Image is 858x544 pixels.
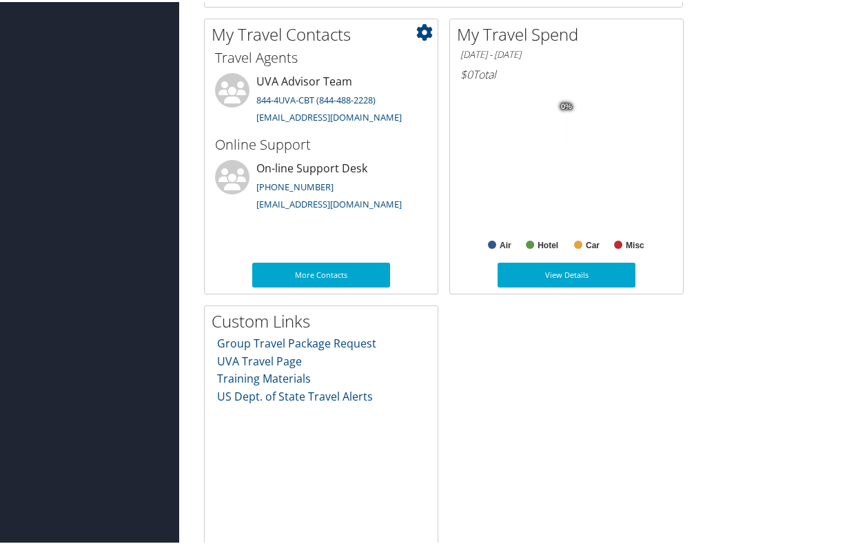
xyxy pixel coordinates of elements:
a: View Details [498,261,635,285]
text: Air [500,239,511,248]
tspan: 0% [561,101,572,109]
li: On-line Support Desk [208,158,434,214]
span: $0 [460,65,473,80]
a: [EMAIL_ADDRESS][DOMAIN_NAME] [256,109,402,121]
a: Training Materials [217,369,311,384]
a: 844-4UVA-CBT (844-488-2228) [256,92,376,104]
h2: My Travel Spend [457,21,683,44]
a: Group Travel Package Request [217,334,376,349]
h2: My Travel Contacts [212,21,438,44]
text: Hotel [538,239,558,248]
a: [PHONE_NUMBER] [256,179,334,191]
h6: [DATE] - [DATE] [460,46,673,59]
text: Car [586,239,600,248]
h6: Total [460,65,673,80]
text: Misc [626,239,644,248]
a: More Contacts [252,261,390,285]
li: UVA Advisor Team [208,71,434,128]
h3: Travel Agents [215,46,427,66]
a: [EMAIL_ADDRESS][DOMAIN_NAME] [256,196,402,208]
h2: Custom Links [212,308,438,331]
a: US Dept. of State Travel Alerts [217,387,373,402]
h3: Online Support [215,133,427,152]
a: UVA Travel Page [217,352,302,367]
